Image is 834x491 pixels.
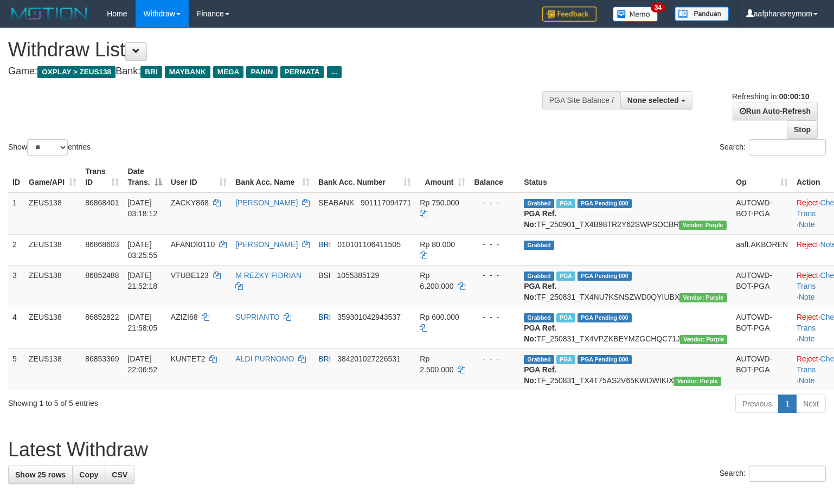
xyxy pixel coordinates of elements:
[542,7,596,22] img: Feedback.jpg
[420,240,455,249] span: Rp 80.000
[127,354,157,374] span: [DATE] 22:06:52
[556,355,575,364] span: Marked by aaftrukkakada
[318,240,331,249] span: BRI
[15,470,66,479] span: Show 25 rows
[79,470,98,479] span: Copy
[749,139,826,156] input: Search:
[732,192,792,235] td: AUTOWD-BOT-PGA
[732,265,792,307] td: AUTOWD-BOT-PGA
[524,272,554,281] span: Grabbed
[337,354,401,363] span: Copy 384201027226531 to clipboard
[524,209,556,229] b: PGA Ref. No:
[8,307,24,348] td: 4
[81,161,123,192] th: Trans ID: activate to sort column ascending
[420,313,459,321] span: Rp 600.000
[797,240,818,249] a: Reject
[8,161,24,192] th: ID
[235,313,279,321] a: SUPRIANTO
[327,66,342,78] span: ...
[85,271,119,280] span: 86852488
[361,198,411,207] span: Copy 901117094771 to clipboard
[799,334,815,343] a: Note
[27,139,68,156] select: Showentries
[123,161,166,192] th: Date Trans.: activate to sort column descending
[231,161,314,192] th: Bank Acc. Name: activate to sort column ascending
[171,354,206,363] span: KUNTET2
[474,197,515,208] div: - - -
[415,161,470,192] th: Amount: activate to sort column ascending
[733,102,818,120] a: Run Auto-Refresh
[8,393,339,409] div: Showing 1 to 5 of 5 entries
[797,271,818,280] a: Reject
[8,265,24,307] td: 3
[524,199,554,208] span: Grabbed
[680,335,727,344] span: Vendor URL: https://trx4.1velocity.biz
[127,271,157,290] span: [DATE] 21:52:18
[556,272,575,281] span: Marked by aafsolysreylen
[474,312,515,322] div: - - -
[627,96,679,105] span: None selected
[318,198,354,207] span: SEABANK
[524,365,556,385] b: PGA Ref. No:
[318,313,331,321] span: BRI
[732,307,792,348] td: AUTOWD-BOT-PGA
[165,66,210,78] span: MAYBANK
[127,313,157,332] span: [DATE] 21:58:05
[474,353,515,364] div: - - -
[519,348,732,390] td: TF_250831_TX4T75AS2V65KWDWIKIX
[24,348,81,390] td: ZEUS138
[796,395,826,413] a: Next
[171,240,215,249] span: AFANDI0110
[797,354,818,363] a: Reject
[8,139,91,156] label: Show entries
[85,240,119,249] span: 86868603
[524,241,554,250] span: Grabbed
[651,3,665,12] span: 34
[787,120,818,139] a: Stop
[213,66,244,78] span: MEGA
[732,348,792,390] td: AUTOWD-BOT-PGA
[420,198,459,207] span: Rp 750.000
[171,271,209,280] span: VTUBE123
[474,270,515,281] div: - - -
[37,66,116,78] span: OXPLAY > ZEUS138
[474,239,515,250] div: - - -
[24,234,81,265] td: ZEUS138
[524,355,554,364] span: Grabbed
[171,313,198,321] span: AZIZI68
[524,313,554,322] span: Grabbed
[542,91,620,109] div: PGA Site Balance /
[620,91,692,109] button: None selected
[679,221,726,230] span: Vendor URL: https://trx4.1velocity.biz
[470,161,519,192] th: Balance
[778,395,797,413] a: 1
[8,439,826,461] h1: Latest Withdraw
[318,271,331,280] span: BSI
[519,265,732,307] td: TF_250831_TX4NU7KSNSZWD0QYIUBX
[24,161,81,192] th: Game/API: activate to sort column ascending
[235,198,298,207] a: [PERSON_NAME]
[524,324,556,343] b: PGA Ref. No:
[519,161,732,192] th: Status
[235,240,298,249] a: [PERSON_NAME]
[85,198,119,207] span: 86868401
[732,161,792,192] th: Op: activate to sort column ascending
[720,139,826,156] label: Search:
[749,466,826,482] input: Search:
[8,348,24,390] td: 5
[105,466,134,484] a: CSV
[85,354,119,363] span: 86853369
[8,234,24,265] td: 2
[732,92,809,101] span: Refreshing in:
[72,466,105,484] a: Copy
[556,313,575,322] span: Marked by aaftrukkakada
[314,161,415,192] th: Bank Acc. Number: activate to sort column ascending
[420,271,453,290] span: Rp 6.200.000
[779,92,809,101] strong: 00:00:10
[8,5,91,22] img: MOTION_logo.png
[140,66,162,78] span: BRI
[235,354,294,363] a: ALDI PURNOMO
[524,282,556,301] b: PGA Ref. No:
[679,293,727,302] span: Vendor URL: https://trx4.1velocity.biz
[675,7,729,21] img: panduan.png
